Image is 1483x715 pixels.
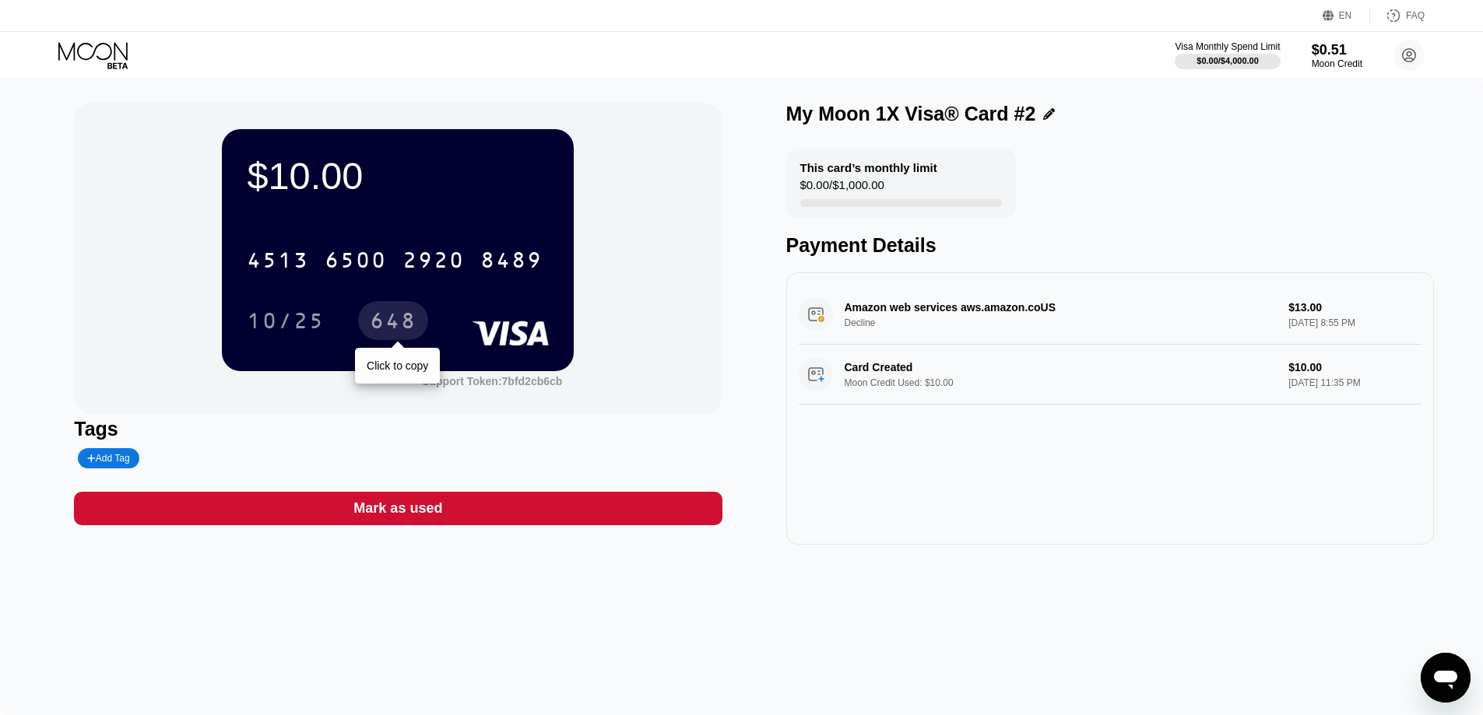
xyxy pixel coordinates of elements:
[1421,653,1471,703] iframe: Button to launch messaging window
[87,453,129,464] div: Add Tag
[480,250,543,275] div: 8489
[786,103,1036,125] div: My Moon 1X Visa® Card #2
[247,250,309,275] div: 4513
[1175,41,1280,69] div: Visa Monthly Spend Limit$0.00/$4,000.00
[402,250,465,275] div: 2920
[367,359,428,372] div: Click to copy
[800,161,937,174] div: This card’s monthly limit
[1175,41,1280,52] div: Visa Monthly Spend Limit
[800,178,884,199] div: $0.00 / $1,000.00
[422,375,562,387] div: Support Token: 7bfd2cb6cb
[353,499,442,517] div: Mark as used
[1197,56,1259,65] div: $0.00 / $4,000.00
[370,310,416,335] div: 648
[1339,10,1352,21] div: EN
[247,154,549,198] div: $10.00
[325,250,387,275] div: 6500
[247,310,325,335] div: 10/25
[1406,10,1425,21] div: FAQ
[1312,42,1362,58] div: $0.51
[422,375,562,387] div: Support Token:7bfd2cb6cb
[786,234,1434,257] div: Payment Details
[1370,8,1425,23] div: FAQ
[1323,8,1370,23] div: EN
[1312,58,1362,69] div: Moon Credit
[237,240,552,279] div: 4513650029208489
[235,301,336,340] div: 10/25
[78,448,139,468] div: Add Tag
[358,301,428,340] div: 648
[74,418,722,440] div: Tags
[74,492,722,525] div: Mark as used
[1312,42,1362,69] div: $0.51Moon Credit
